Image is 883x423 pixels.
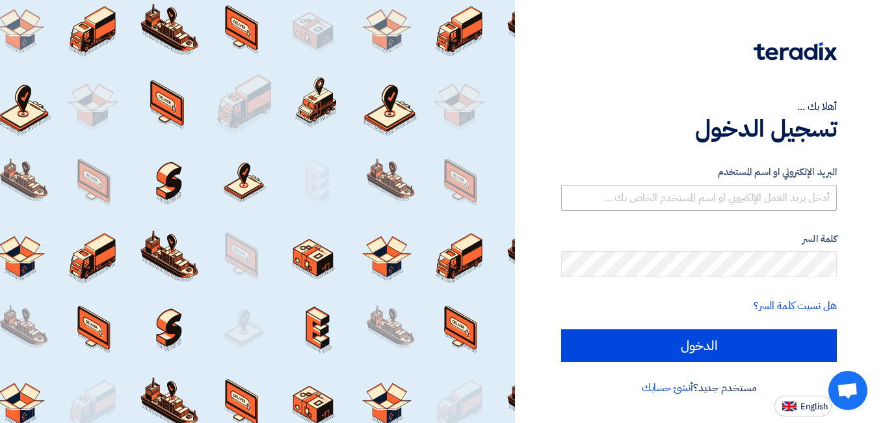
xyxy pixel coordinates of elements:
[561,99,837,115] div: أهلا بك ...
[754,298,837,314] a: هل نسيت كلمة السر؟
[754,42,837,61] img: Teradix logo
[561,232,837,247] label: كلمة السر
[642,380,693,396] a: أنشئ حسابك
[774,396,832,416] button: English
[800,402,828,411] span: English
[782,402,797,411] img: en-US.png
[561,185,837,211] input: أدخل بريد العمل الإلكتروني او اسم المستخدم الخاص بك ...
[828,371,867,410] div: Open chat
[568,190,583,206] keeper-lock: Open Keeper Popup
[561,115,837,143] h1: تسجيل الدخول
[561,329,837,362] input: الدخول
[561,380,837,396] div: مستخدم جديد؟
[561,165,837,180] label: البريد الإلكتروني او اسم المستخدم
